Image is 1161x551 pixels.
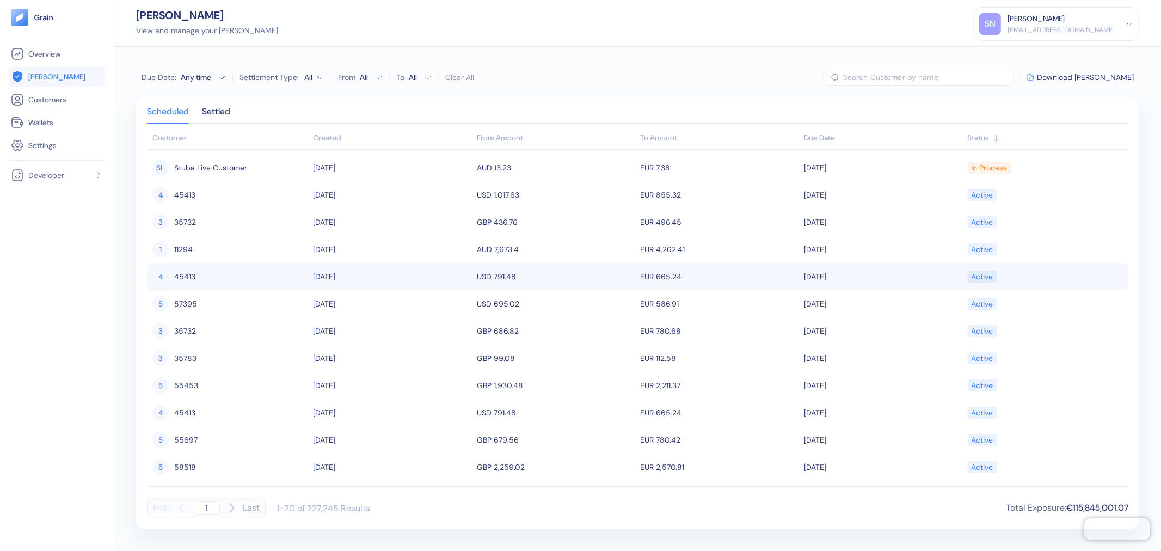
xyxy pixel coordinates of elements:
[311,345,475,372] td: [DATE]
[638,481,802,508] td: EUR 1,486.6
[407,69,432,86] button: To
[28,48,60,59] span: Overview
[174,458,196,476] span: 58518
[801,236,965,263] td: [DATE]
[174,240,193,259] span: 11294
[181,72,213,83] div: Any time
[311,372,475,399] td: [DATE]
[801,426,965,454] td: [DATE]
[11,47,103,60] a: Overview
[311,236,475,263] td: [DATE]
[972,322,993,340] div: Active
[174,431,198,449] span: 55697
[142,72,226,83] button: Due Date:Any time
[474,263,638,290] td: USD 791.48
[474,128,638,150] th: From Amount
[174,403,195,422] span: 45413
[972,240,993,259] div: Active
[277,503,370,514] div: 1-20 of 227,245 Results
[338,74,355,81] label: From
[358,69,383,86] button: From
[28,117,53,128] span: Wallets
[311,154,475,181] td: [DATE]
[311,454,475,481] td: [DATE]
[968,132,1123,144] div: Sort ascending
[1084,518,1150,540] iframe: Chatra live chat
[174,376,198,395] span: 55453
[311,426,475,454] td: [DATE]
[638,154,802,181] td: EUR 7.38
[152,377,169,394] div: 5
[474,481,638,508] td: USD 1,758.6
[142,72,176,83] span: Due Date :
[638,454,802,481] td: EUR 2,570.81
[972,158,1008,177] div: In Process
[801,209,965,236] td: [DATE]
[638,426,802,454] td: EUR 780.42
[304,69,324,86] button: Settlement Type:
[28,170,64,181] span: Developer
[147,108,189,123] div: Scheduled
[311,290,475,317] td: [DATE]
[972,431,993,449] div: Active
[638,209,802,236] td: EUR 496.45
[11,9,28,26] img: logo-tablet-V2.svg
[801,345,965,372] td: [DATE]
[474,154,638,181] td: AUD 13.23
[174,295,197,313] span: 57395
[1037,74,1134,81] span: Download [PERSON_NAME]
[396,74,404,81] label: To
[972,213,993,231] div: Active
[1027,74,1134,81] button: Download [PERSON_NAME]
[152,459,169,475] div: 5
[474,236,638,263] td: AUD 7,673.4
[972,295,993,313] div: Active
[801,454,965,481] td: [DATE]
[239,74,299,81] label: Settlement Type:
[311,209,475,236] td: [DATE]
[11,116,103,129] a: Wallets
[801,481,965,508] td: [DATE]
[801,263,965,290] td: [DATE]
[174,267,195,286] span: 45413
[174,158,247,177] span: Stuba Live Customer
[311,481,475,508] td: [DATE]
[474,399,638,426] td: USD 791.48
[474,345,638,372] td: GBP 99.08
[174,322,196,340] span: 35732
[474,372,638,399] td: GBP 1,930.48
[11,139,103,152] a: Settings
[1066,502,1128,513] span: €115,845,001.07
[147,128,311,150] th: Customer
[638,372,802,399] td: EUR 2,211.37
[1006,501,1128,515] div: Total Exposure :
[638,263,802,290] td: EUR 665.24
[474,181,638,209] td: USD 1,017.63
[152,405,169,421] div: 4
[474,426,638,454] td: GBP 679.56
[843,69,1014,86] input: Search Customer by name
[311,317,475,345] td: [DATE]
[152,160,169,176] div: SL
[979,13,1001,35] div: SN
[801,372,965,399] td: [DATE]
[28,71,85,82] span: [PERSON_NAME]
[28,94,66,105] span: Customers
[474,454,638,481] td: GBP 2,259.02
[152,350,169,366] div: 3
[638,181,802,209] td: EUR 855.32
[174,349,196,368] span: 35783
[801,399,965,426] td: [DATE]
[972,458,993,476] div: Active
[972,349,993,368] div: Active
[972,186,993,204] div: Active
[152,323,169,339] div: 3
[474,317,638,345] td: GBP 686.82
[801,317,965,345] td: [DATE]
[152,241,169,258] div: 1
[11,93,103,106] a: Customers
[314,132,472,144] div: Sort ascending
[474,290,638,317] td: USD 695.02
[638,345,802,372] td: EUR 112.58
[243,498,260,518] button: Last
